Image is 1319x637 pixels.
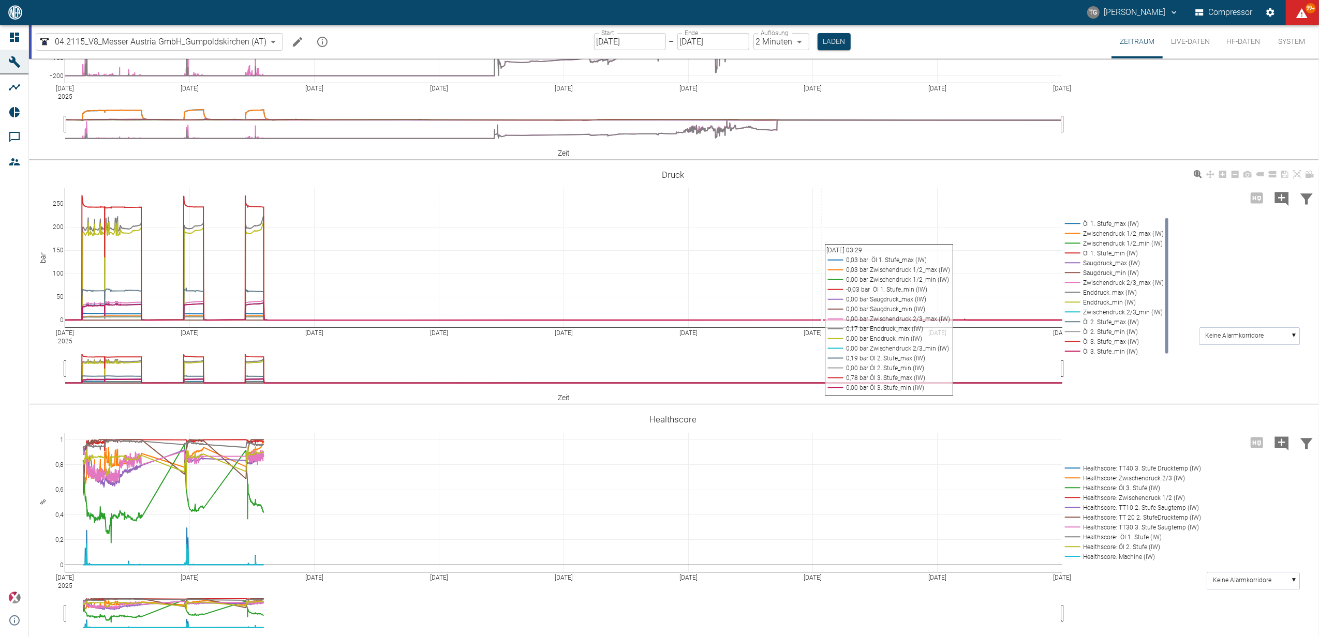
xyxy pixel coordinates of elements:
span: 99+ [1306,3,1316,13]
input: DD.MM.YYYY [594,33,666,50]
span: Hohe Auflösung nur für Zeiträume von <3 Tagen verfügbar [1244,192,1269,202]
button: System [1268,25,1315,58]
span: Hohe Auflösung nur für Zeiträume von <3 Tagen verfügbar [1244,437,1269,447]
button: Machine bearbeiten [287,32,308,52]
button: Einstellungen [1261,3,1280,22]
button: Daten filtern [1294,185,1319,211]
div: 2 Minuten [753,33,809,50]
input: DD.MM.YYYY [677,33,749,50]
button: Kommentar hinzufügen [1269,185,1294,211]
button: Kommentar hinzufügen [1269,429,1294,456]
label: Ende [685,28,698,37]
p: – [669,36,674,48]
button: Zeitraum [1111,25,1163,58]
img: logo [7,5,23,19]
a: 04.2115_V8_Messer Austria GmbH_Gumpoldskirchen (AT) [38,36,266,48]
text: Keine Alarmkorridore [1206,332,1264,340]
text: Keine Alarmkorridore [1213,577,1272,584]
button: Live-Daten [1163,25,1218,58]
button: mission info [312,32,333,52]
button: thomas.gregoir@neuman-esser.com [1086,3,1180,22]
label: Auflösung [761,28,789,37]
div: TG [1087,6,1100,19]
span: 04.2115_V8_Messer Austria GmbH_Gumpoldskirchen (AT) [55,36,266,48]
button: Daten filtern [1294,429,1319,456]
label: Start [601,28,614,37]
button: Laden [818,33,851,50]
img: Xplore Logo [8,591,21,604]
button: HF-Daten [1218,25,1268,58]
button: Compressor [1193,3,1255,22]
